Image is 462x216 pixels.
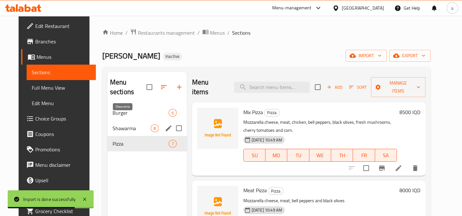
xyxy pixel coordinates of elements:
div: [GEOGRAPHIC_DATA] [342,4,384,12]
button: SA [375,149,397,162]
span: Grocery Checklist [35,207,91,215]
span: Add [326,84,343,91]
span: WE [312,151,329,160]
a: Promotions [21,142,96,157]
span: Pizza [113,140,169,148]
h2: Menu items [192,77,226,97]
button: WE [309,149,331,162]
a: Menus [202,29,225,37]
button: Add [324,82,345,92]
div: Inactive [163,53,182,60]
span: Menus [37,53,91,61]
span: Manage items [376,79,420,95]
div: items [169,140,177,148]
span: Meat Pizza [243,185,267,195]
button: FR [353,149,375,162]
li: / [197,29,200,37]
a: Home [102,29,123,37]
div: items [169,109,177,117]
div: Shawarma8edit [107,121,187,136]
span: Pizza [268,187,283,195]
span: Upsell [35,176,91,184]
span: MO [268,151,285,160]
span: Full Menu View [32,84,91,92]
button: delete [407,160,423,176]
span: FR [356,151,372,160]
span: Select section [311,80,324,94]
nav: breadcrumb [102,29,431,37]
button: MO [265,149,287,162]
span: Sort sections [156,79,172,95]
a: Edit Menu [27,95,96,111]
p: Mozzarella cheese, meat, bell peppers and black olives [243,197,397,205]
span: Mix Pizza [243,107,263,117]
div: Menu-management [272,4,312,12]
span: 7 [169,141,176,147]
span: Add item [324,82,345,92]
span: [DATE] 10:49 AM [249,207,285,213]
a: Menu disclaimer [21,157,96,173]
a: Upsell [21,173,96,188]
div: Pizza7 [107,136,187,151]
button: export [389,50,431,62]
a: Coverage Report [21,188,96,203]
span: Sort [349,84,367,91]
span: Sections [232,29,250,37]
h6: 8000 IQD [399,186,420,195]
p: Mozzarella cheese, meat, chicken, bell peppers, black olives, fresh mushrooms, cherry tomatoes an... [243,118,397,134]
span: export [394,52,425,60]
span: TH [334,151,350,160]
div: Import is done successfully [23,196,76,203]
a: Sections [27,65,96,80]
button: import [346,50,387,62]
span: [PERSON_NAME] [102,49,160,63]
button: edit [164,123,173,133]
a: Full Menu View [27,80,96,95]
span: Shawarma [113,124,151,132]
div: Pizza [264,109,280,117]
span: TU [290,151,307,160]
h6: 8500 IQD [399,108,420,117]
img: Mix Pizza [197,108,238,149]
span: Sort items [345,82,371,92]
span: Menus [210,29,225,37]
button: Add section [172,79,187,95]
span: a [451,4,453,12]
span: Sections [32,68,91,76]
button: TU [287,149,309,162]
div: Pizza [268,187,283,195]
a: Menus [21,49,96,65]
span: Menu disclaimer [35,161,91,169]
span: Coupons [35,130,91,138]
span: SA [378,151,394,160]
a: Branches [21,34,96,49]
span: 8 [151,125,158,131]
span: Burger [113,109,169,117]
span: 6 [169,110,176,116]
span: import [351,52,382,60]
span: Edit Menu [32,99,91,107]
nav: Menu sections [107,103,187,154]
span: Select all sections [143,80,156,94]
button: SU [243,149,265,162]
span: Restaurants management [138,29,195,37]
button: Manage items [371,77,425,97]
li: / [227,29,230,37]
input: search [234,82,310,93]
a: Edit menu item [395,164,402,172]
a: Restaurants management [130,29,195,37]
span: Promotions [35,146,91,153]
span: Edit Restaurant [35,22,91,30]
div: Burger6 [107,105,187,121]
button: Branch-specific-item [374,160,390,176]
span: Inactive [163,54,182,59]
button: Sort [348,82,368,92]
h2: Menu sections [110,77,147,97]
span: SU [246,151,263,160]
span: [DATE] 10:49 AM [249,137,285,143]
li: / [125,29,128,37]
button: TH [331,149,353,162]
span: Branches [35,38,91,45]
